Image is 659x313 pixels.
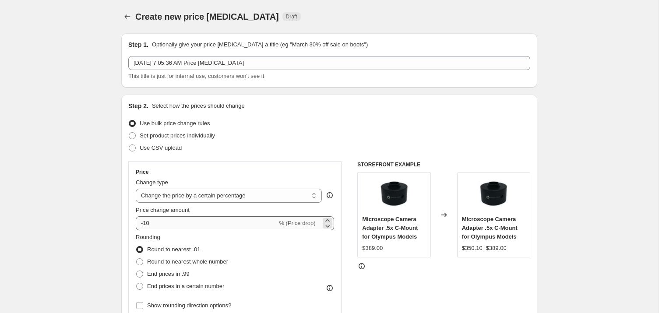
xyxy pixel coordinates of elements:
div: $389.00 [362,244,383,253]
h2: Step 1. [128,40,148,49]
img: olympus.51_80x.jpg [377,177,412,212]
span: Set product prices individually [140,132,215,139]
span: Round to nearest .01 [147,246,200,253]
h6: STOREFRONT EXAMPLE [357,161,530,168]
p: Optionally give your price [MEDICAL_DATA] a title (eg "March 30% off sale on boots") [152,40,368,49]
span: End prices in a certain number [147,283,224,289]
span: This title is just for internal use, customers won't see it [128,73,264,79]
span: End prices in .99 [147,271,190,277]
input: -15 [136,216,277,230]
h3: Price [136,169,148,176]
div: help [325,191,334,200]
div: $350.10 [462,244,483,253]
span: Microscope Camera Adapter .5x C-Mount for Olympus Models [462,216,518,240]
span: Use bulk price change rules [140,120,210,127]
span: Show rounding direction options? [147,302,231,309]
span: Microscope Camera Adapter .5x C-Mount for Olympus Models [362,216,418,240]
span: % (Price drop) [279,220,315,226]
h2: Step 2. [128,102,148,110]
span: Create new price [MEDICAL_DATA] [135,12,279,21]
span: Change type [136,179,168,186]
span: Draft [286,13,297,20]
input: 30% off holiday sale [128,56,530,70]
span: Use CSV upload [140,144,182,151]
p: Select how the prices should change [152,102,245,110]
span: Price change amount [136,207,190,213]
span: Round to nearest whole number [147,258,228,265]
button: Price change jobs [121,11,134,23]
strike: $389.00 [486,244,507,253]
span: Rounding [136,234,160,240]
img: olympus.51_80x.jpg [476,177,511,212]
